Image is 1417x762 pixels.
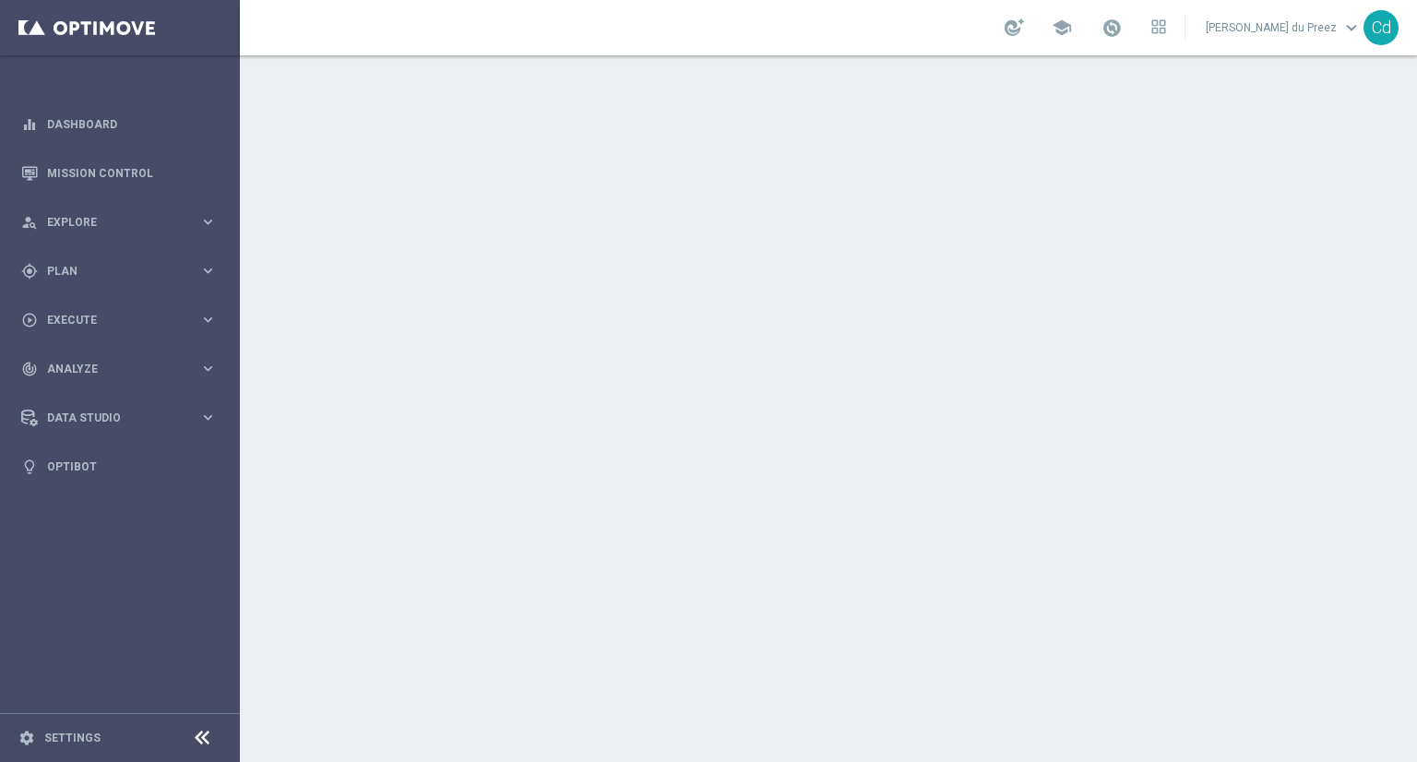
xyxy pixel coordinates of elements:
div: Data Studio [21,410,199,426]
div: Mission Control [21,149,217,197]
span: Plan [47,266,199,277]
button: Data Studio keyboard_arrow_right [20,411,218,425]
span: Data Studio [47,412,199,423]
button: equalizer Dashboard [20,117,218,132]
div: Analyze [21,361,199,377]
button: lightbulb Optibot [20,459,218,474]
button: person_search Explore keyboard_arrow_right [20,215,218,230]
i: lightbulb [21,458,38,475]
i: keyboard_arrow_right [199,360,217,377]
span: Analyze [47,363,199,375]
span: keyboard_arrow_down [1341,18,1362,38]
div: Dashboard [21,100,217,149]
i: equalizer [21,116,38,133]
i: person_search [21,214,38,231]
div: Explore [21,214,199,231]
i: settings [18,730,35,746]
a: [PERSON_NAME] du Preezkeyboard_arrow_down [1204,14,1363,42]
i: gps_fixed [21,263,38,280]
button: Mission Control [20,166,218,181]
button: gps_fixed Plan keyboard_arrow_right [20,264,218,279]
a: Mission Control [47,149,217,197]
i: keyboard_arrow_right [199,409,217,426]
div: Cd [1363,10,1399,45]
a: Dashboard [47,100,217,149]
a: Settings [44,732,101,744]
span: Explore [47,217,199,228]
i: keyboard_arrow_right [199,213,217,231]
span: Execute [47,315,199,326]
button: track_changes Analyze keyboard_arrow_right [20,362,218,376]
button: play_circle_outline Execute keyboard_arrow_right [20,313,218,327]
div: Optibot [21,442,217,491]
div: Plan [21,263,199,280]
div: Execute [21,312,199,328]
a: Optibot [47,442,217,491]
i: play_circle_outline [21,312,38,328]
i: keyboard_arrow_right [199,311,217,328]
i: track_changes [21,361,38,377]
i: keyboard_arrow_right [199,262,217,280]
span: school [1052,18,1072,38]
